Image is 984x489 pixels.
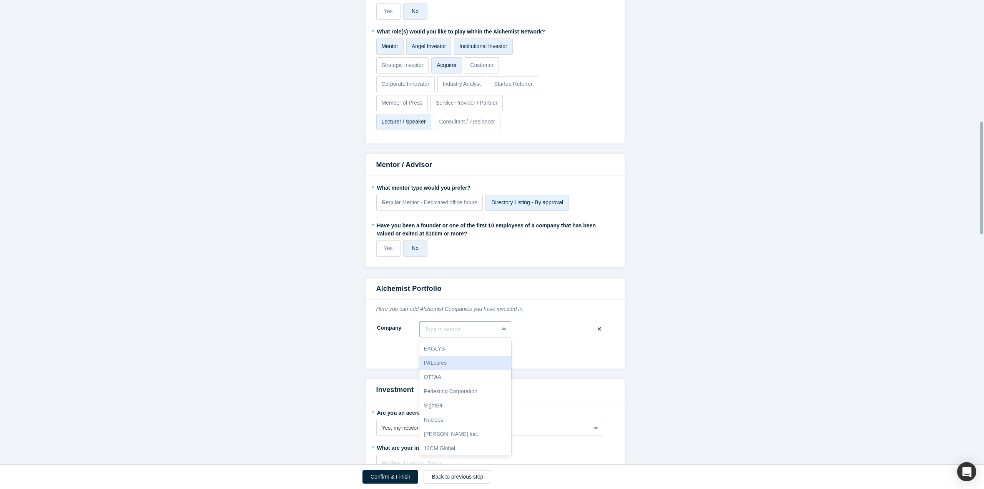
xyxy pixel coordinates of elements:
[381,99,422,107] p: Member of Press
[362,470,418,484] button: Confirm & Finish
[437,61,457,69] p: Acquirer
[491,199,563,205] span: Directory Listing - By approval
[381,118,426,126] p: Lecturer / Speaker
[376,321,419,335] label: Company
[419,427,511,441] div: [PERSON_NAME] Inc.
[419,384,511,399] div: Pedesting Corporation
[419,441,511,456] div: 12CM Global
[436,99,497,107] p: Service Provider / Partner
[376,25,614,36] label: What role(s) would you like to play within the Alchemist Network?
[439,118,495,126] p: Consultant / Freelancer
[412,42,446,50] p: Angel Investor
[376,284,614,294] h3: Alchemist Portfolio
[459,42,507,50] p: Institutional Investor
[419,370,511,384] div: OTTAA
[376,181,614,192] label: What mentor type would you prefer?
[470,61,494,69] p: Customer
[376,385,614,395] h3: Investment
[376,160,614,170] h3: Mentor / Advisor
[382,199,477,205] span: Regular Mentor - Dedicated office hours
[376,406,614,417] label: Are you an accredited investor?
[412,245,419,251] span: No
[419,413,511,427] div: Nucleos
[419,342,511,356] div: EAGLYS
[424,470,491,484] button: Back to previous step
[376,305,614,313] p: Here you can add Alchemist Companies you have invested in.
[381,61,423,69] p: Strategic Investor
[419,356,511,370] div: PALcares
[443,80,481,88] p: Industry Analyst
[419,399,511,413] div: SightBit
[381,42,398,50] p: Mentor
[376,441,614,452] label: What are your investment focus areas?
[376,219,614,238] label: Have you been a founder or one of the first 10 employees of a company that has been valued or exi...
[384,8,393,14] span: Yes
[382,424,585,432] div: Yes, my networth is $1M+ (with or without spouse)
[384,245,393,251] span: Yes
[494,80,533,88] p: Startup Referrer
[381,80,429,88] p: Corporate Innovator
[412,8,419,14] span: No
